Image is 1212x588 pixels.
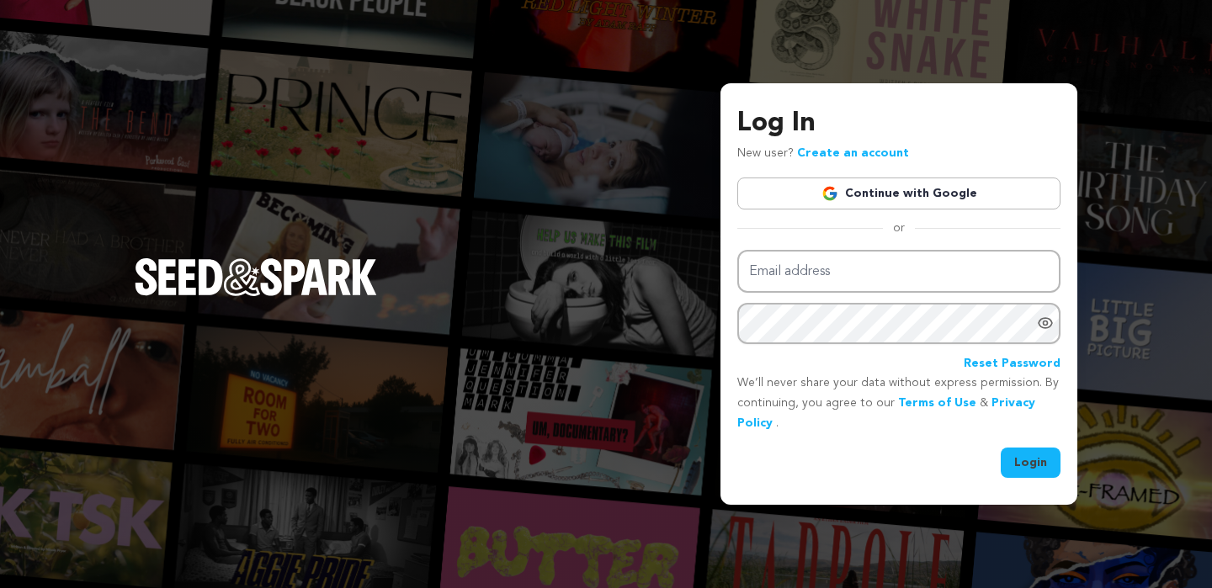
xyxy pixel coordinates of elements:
input: Email address [737,250,1060,293]
button: Login [1001,448,1060,478]
span: or [883,220,915,236]
a: Show password as plain text. Warning: this will display your password on the screen. [1037,315,1054,331]
a: Privacy Policy [737,397,1035,429]
p: We’ll never share your data without express permission. By continuing, you agree to our & . [737,373,1060,433]
img: Seed&Spark Logo [135,258,377,295]
img: Google logo [821,185,838,202]
a: Reset Password [964,354,1060,374]
a: Create an account [797,147,909,159]
p: New user? [737,144,909,164]
a: Terms of Use [898,397,976,409]
h3: Log In [737,103,1060,144]
a: Continue with Google [737,177,1060,209]
a: Seed&Spark Homepage [135,258,377,329]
